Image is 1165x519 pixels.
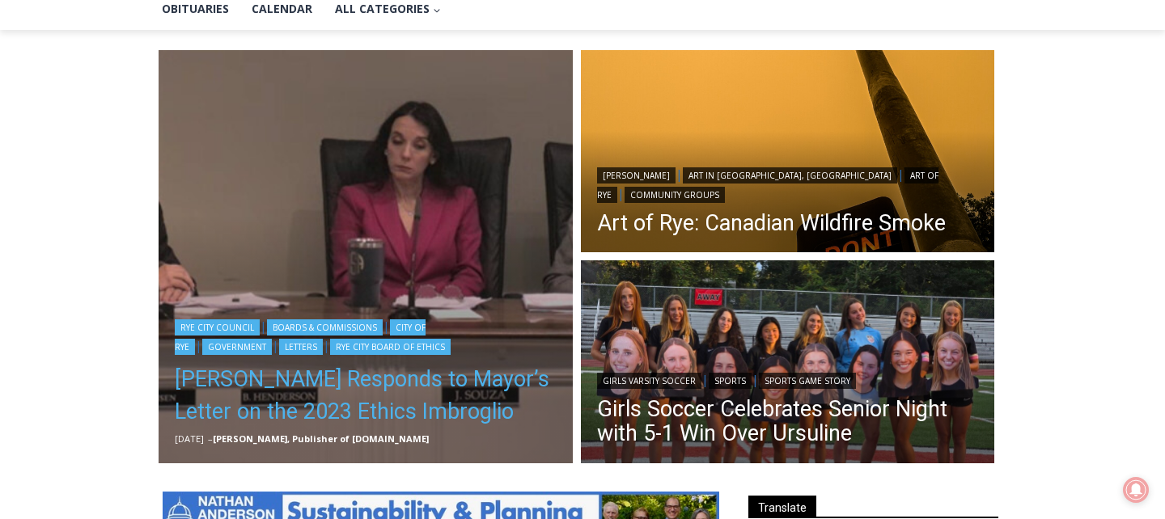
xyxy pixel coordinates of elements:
div: "At the 10am stand-up meeting, each intern gets a chance to take [PERSON_NAME] and the other inte... [409,1,765,157]
img: (PHOTO: Councilmembers Bill Henderson, Julie Souza and Mayor Josh Cohn during the City Council me... [159,50,573,464]
a: Girls Soccer Celebrates Senior Night with 5-1 Win Over Ursuline [597,397,979,445]
a: Art in [GEOGRAPHIC_DATA], [GEOGRAPHIC_DATA] [683,167,897,184]
time: [DATE] [175,432,204,445]
img: (PHOTO: The 2025 Rye Girls Soccer seniors. L to R: Parker Calhoun, Claire Curran, Alessia MacKinn... [581,260,995,467]
a: Community Groups [625,187,725,203]
a: Rye City Council [175,319,260,335]
a: Read More Art of Rye: Canadian Wildfire Smoke [581,50,995,257]
a: Read More Girls Soccer Celebrates Senior Night with 5-1 Win Over Ursuline [581,260,995,467]
a: Government [202,339,272,355]
span: – [208,432,213,445]
a: Read More Henderson Responds to Mayor’s Letter on the 2023 Ethics Imbroglio [159,50,573,464]
a: Intern @ [DOMAIN_NAME] [389,157,784,201]
div: | | [597,369,979,389]
div: | | | [597,164,979,203]
a: Sports Game Story [759,373,856,389]
a: Sports [709,373,752,389]
a: Rye City Board of Ethics [330,339,451,355]
img: [PHOTO: Canadian Wildfire Smoke. Few ventured out unmasked as the skies turned an eerie orange in... [581,50,995,257]
a: [PERSON_NAME] [597,167,676,184]
span: Translate [748,496,816,517]
a: Boards & Commissions [267,319,383,335]
div: | | | | | [175,316,557,355]
a: [PERSON_NAME], Publisher of [DOMAIN_NAME] [213,432,429,445]
a: Girls Varsity Soccer [597,373,701,389]
a: Art of Rye [597,167,938,203]
a: Art of Rye: Canadian Wildfire Smoke [597,211,979,235]
a: [PERSON_NAME] Responds to Mayor’s Letter on the 2023 Ethics Imbroglio [175,363,557,428]
a: Letters [279,339,323,355]
span: Intern @ [DOMAIN_NAME] [423,161,750,197]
